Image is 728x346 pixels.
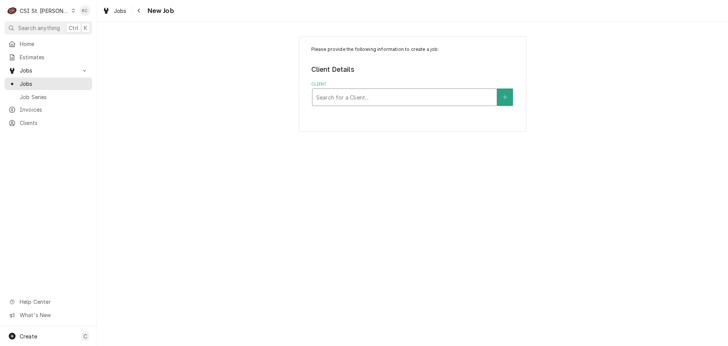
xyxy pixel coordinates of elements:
div: CSI St. [PERSON_NAME] [20,7,69,15]
div: CSI St. Louis's Avatar [7,5,17,16]
a: Jobs [99,5,130,17]
span: Jobs [20,80,88,88]
span: New Job [145,6,174,16]
a: Go to Jobs [5,64,92,77]
div: Kelly Christen's Avatar [80,5,90,16]
a: Go to What's New [5,309,92,321]
a: Home [5,38,92,50]
span: Invoices [20,106,88,114]
span: Help Center [20,298,88,306]
span: Estimates [20,53,88,61]
a: Job Series [5,91,92,103]
span: What's New [20,311,88,319]
button: Create New Client [497,88,513,106]
a: Clients [5,117,92,129]
span: C [83,332,87,340]
a: Invoices [5,103,92,116]
span: K [84,24,87,32]
div: Job Create/Update Form [311,46,514,106]
div: KC [80,5,90,16]
span: Ctrl [69,24,78,32]
a: Estimates [5,51,92,63]
legend: Client Details [311,65,514,74]
span: Job Series [20,93,88,101]
span: Search anything [18,24,60,32]
div: Client [311,81,514,106]
span: Clients [20,119,88,127]
a: Jobs [5,77,92,90]
button: Navigate back [133,5,145,17]
a: Go to Help Center [5,295,92,308]
div: Job Create/Update [299,36,526,132]
svg: Create New Client [503,95,507,100]
p: Please provide the following information to create a job: [311,46,514,53]
div: C [7,5,17,16]
span: Jobs [20,66,77,74]
span: Jobs [114,7,127,15]
span: Home [20,40,88,48]
button: Search anythingCtrlK [5,21,92,35]
span: Create [20,333,37,340]
label: Client [311,81,514,87]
